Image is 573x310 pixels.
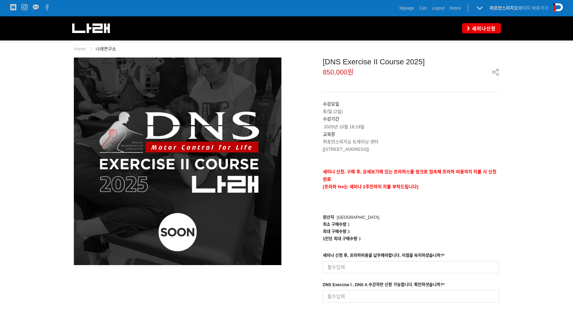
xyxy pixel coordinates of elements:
p: 2025년 10월 18,19일 [323,115,500,130]
input: 필수입력 [323,290,500,303]
span: [프라하 fee는 세미나 2주전까지 지불 부탁드립니다] [323,184,419,189]
input: 필수입력 [323,261,500,273]
a: Home [74,46,86,51]
span: 원산지 [323,215,334,220]
strong: 수강기간 [323,116,339,121]
strong: 세미나 신청, 구매 후, 상세보기에 있는 프라하스쿨 링크로 접속해 프라하 비용까지 지불 시 신청완료 [323,169,496,182]
p: 토/일 (2일) [323,100,500,115]
span: 최소 구매수량 [323,222,346,227]
div: [DNS Exercise II Course 2025] [323,58,500,66]
a: 세미나신청 [462,23,501,33]
span: [GEOGRAPHIC_DATA] [337,215,379,220]
a: Notice [449,5,461,12]
span: 3 [347,229,350,234]
span: 세미나신청 [470,25,496,32]
div: 세미나 신청 후, 프라하비용을 납부해야합니다. 이점을 숙지하셨습니까? [323,252,445,261]
a: Cart [419,5,427,12]
span: 850,000원 [323,69,354,76]
span: 1 [347,222,350,227]
strong: 교육장 [323,132,335,137]
span: 3 [358,236,361,241]
p: 퍼포먼스피지오 트레이닝 센터 [323,138,500,146]
strong: 수강요일 [323,101,339,107]
a: Mypage [399,5,414,12]
a: Logout [432,5,444,12]
a: 퍼포먼스피지오페이지 바로가기 [490,5,548,11]
a: 나래연구소 [96,46,116,51]
div: DNS Exercise I , DNS A 수강자만 신청 가능합니다. 확인하셧습니까? [323,281,445,290]
span: 1인당 최대 구매수량 [323,236,357,241]
p: [[STREET_ADDRESS]] [323,146,500,153]
span: 최대 구매수량 [323,229,346,234]
strong: 퍼포먼스피지오 [490,5,518,11]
